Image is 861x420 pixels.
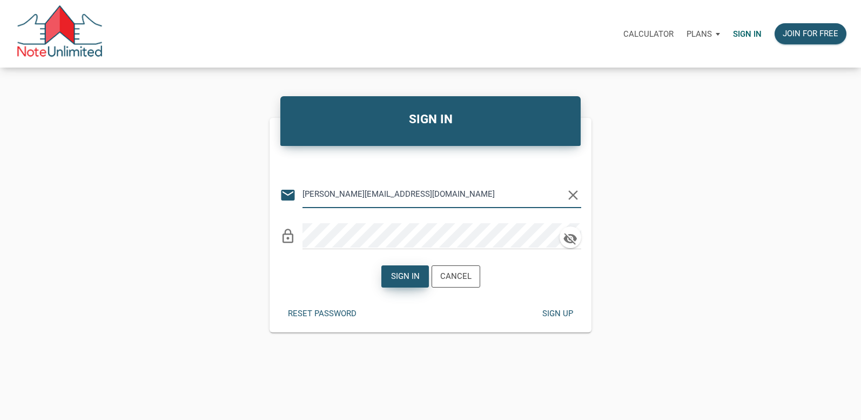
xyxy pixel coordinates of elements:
[768,17,853,51] a: Join for free
[280,187,296,203] i: email
[565,187,581,203] i: clear
[542,308,573,320] div: Sign up
[775,23,846,44] button: Join for free
[534,303,581,324] button: Sign up
[302,182,565,206] input: Email
[440,270,472,283] div: Cancel
[727,17,768,51] a: Sign in
[16,5,103,62] img: NoteUnlimited
[733,29,762,39] p: Sign in
[280,228,296,244] i: lock_outline
[623,29,674,39] p: Calculator
[617,17,680,51] a: Calculator
[783,28,838,40] div: Join for free
[680,17,727,51] a: Plans
[288,110,573,129] h4: SIGN IN
[432,265,480,288] button: Cancel
[687,29,712,39] p: Plans
[381,265,429,288] button: Sign in
[391,270,419,283] div: Sign in
[288,308,356,320] div: Reset password
[280,303,365,324] button: Reset password
[680,18,727,50] button: Plans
